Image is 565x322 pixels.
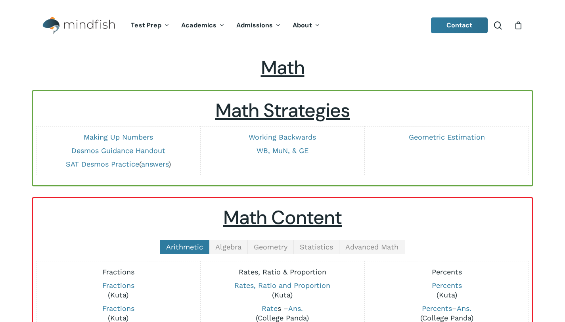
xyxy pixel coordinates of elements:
a: Desmos Guidance Handout [71,146,165,155]
span: Math [261,55,305,80]
p: (Kuta) [369,281,525,300]
p: (Kuta) [205,281,360,300]
a: Algebra [209,240,248,254]
span: Algebra [215,243,241,251]
span: About [293,21,312,29]
a: Advanced Math [339,240,405,254]
a: Ans. [288,304,303,312]
a: Test Prep [125,22,175,29]
span: Rates, Ratio & Proportion [239,268,326,276]
span: Percents [432,268,462,276]
a: Working Backwards [249,133,316,141]
a: Geometry [248,240,294,254]
span: Academics [181,21,216,29]
span: Arithmetic [166,243,203,251]
a: Geometric Estimation [409,133,485,141]
span: Contact [446,21,473,29]
a: Fractions [102,281,134,289]
a: answers [141,160,169,168]
nav: Main Menu [125,11,326,40]
a: Admissions [230,22,287,29]
a: Percents [432,281,462,289]
a: Contact [431,17,488,33]
a: About [287,22,326,29]
a: Cart [514,21,523,30]
a: Academics [175,22,230,29]
u: Math Strategies [215,98,350,123]
span: Fractions [102,268,134,276]
a: Percents [422,304,452,312]
p: ( ) [40,159,196,169]
a: Making Up Numbers [84,133,153,141]
a: SAT Desmos Practice [66,160,139,168]
a: Arithmetic [160,240,209,254]
span: Statistics [300,243,333,251]
u: Math Content [223,205,342,230]
header: Main Menu [32,11,533,40]
a: WB, MuN, & GE [257,146,308,155]
span: Admissions [236,21,273,29]
a: Fractions [102,304,134,312]
a: Statistics [294,240,339,254]
span: Test Prep [131,21,161,29]
a: Rate [262,304,278,312]
span: Geometry [254,243,287,251]
p: (Kuta) [40,281,196,300]
a: Ans. [457,304,471,312]
a: Rates, Ratio and Proportion [234,281,330,289]
span: Advanced Math [345,243,398,251]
